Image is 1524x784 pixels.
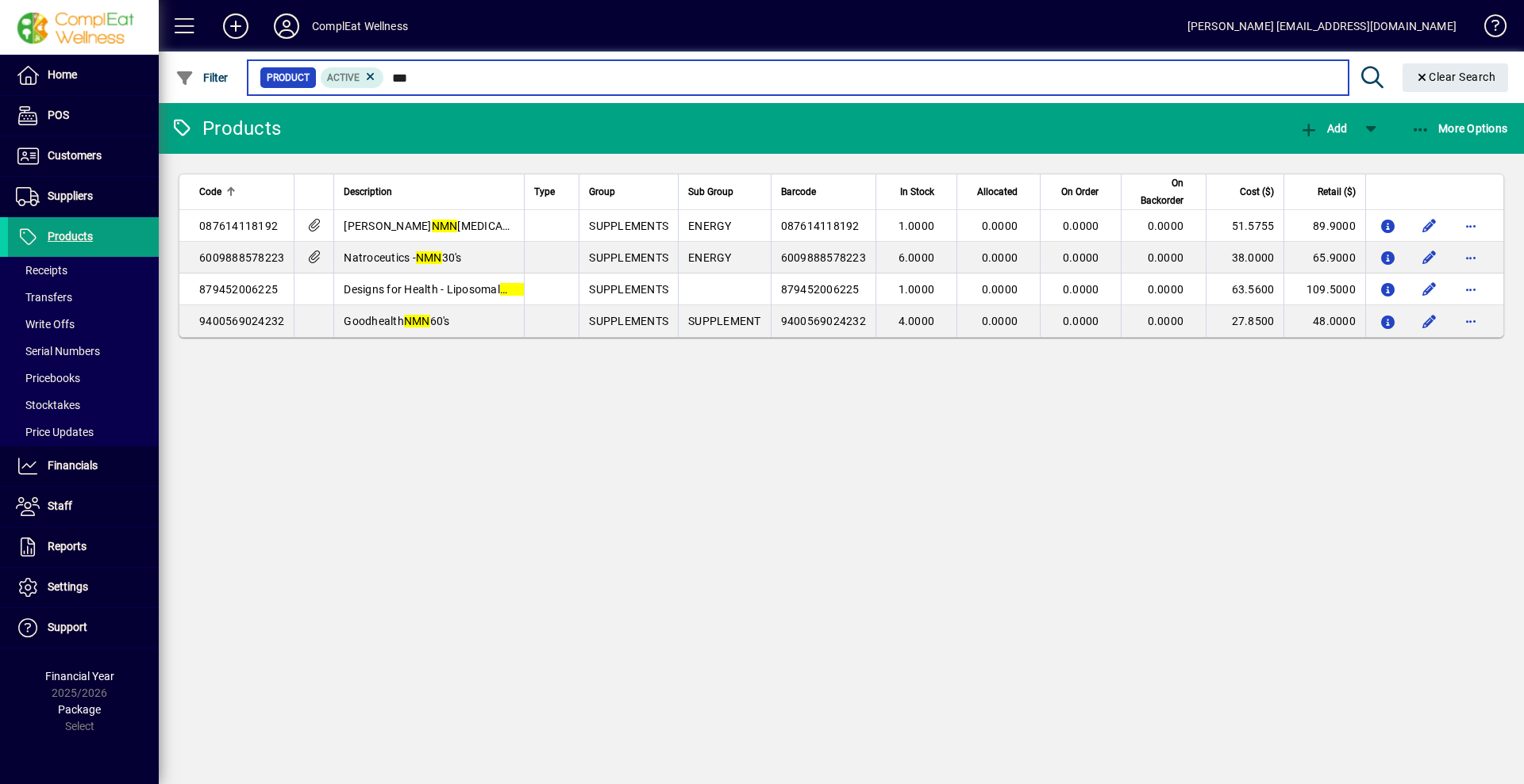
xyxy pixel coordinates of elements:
[199,315,284,327] span: 9400569024232
[16,372,80,384] span: Pricebooks
[1407,114,1512,143] button: More Options
[344,283,567,296] span: Designs for Health - Liposomal Synergy
[344,220,652,232] span: [PERSON_NAME] [MEDICAL_DATA] Mononucleotide 30's
[8,338,159,365] a: Serial Numbers
[8,446,159,486] a: Financials
[589,315,668,327] span: SUPPLEMENTS
[781,315,866,327] span: 9400569024232
[8,311,159,338] a: Write Offs
[48,499,72,512] span: Staff
[1131,174,1198,209] div: On Backorder
[781,220,860,232] span: 087614118192
[1206,242,1283,273] td: 38.0000
[1148,283,1184,296] span: 0.0000
[1415,71,1496,83] span: Clear Search
[210,12,261,40] button: Add
[1417,277,1442,302] button: Edit
[1458,308,1484,334] button: More options
[899,251,935,264] span: 6.0000
[1148,220,1184,232] span: 0.0000
[589,220,668,232] span: SUPPLEMENTS
[8,284,159,311] a: Transfers
[199,220,278,232] span: 087614118192
[1411,122,1508,135] span: More Options
[967,183,1032,201] div: Allocated
[688,183,733,201] span: Sub Group
[16,291,72,304] span: Transfers
[1417,245,1442,270] button: Edit
[899,315,935,327] span: 4.0000
[1458,213,1484,239] button: More options
[8,568,159,607] a: Settings
[1206,305,1283,337] td: 27.8500
[344,183,514,201] div: Description
[1283,242,1365,273] td: 65.9000
[8,392,159,419] a: Stocktakes
[589,283,668,296] span: SUPPLEMENTS
[900,183,934,201] span: In Stock
[8,136,159,176] a: Customers
[781,283,860,296] span: 879452006225
[1050,183,1113,201] div: On Order
[16,345,100,358] span: Serial Numbers
[589,183,668,201] div: Group
[534,183,555,201] span: Type
[48,621,87,633] span: Support
[8,257,159,284] a: Receipts
[199,251,284,264] span: 6009888578223
[8,527,159,567] a: Reports
[688,315,761,327] span: SUPPLEMENT
[48,189,93,202] span: Suppliers
[8,177,159,216] a: Suppliers
[1061,183,1099,201] span: On Order
[534,183,569,201] div: Type
[432,220,458,232] em: NMN
[589,251,668,264] span: SUPPLEMENTS
[8,608,159,648] a: Support
[48,459,98,472] span: Financials
[899,283,935,296] span: 1.0000
[781,183,816,201] span: Barcode
[327,72,360,83] span: Active
[1417,308,1442,334] button: Edit
[48,149,102,162] span: Customers
[48,68,77,81] span: Home
[261,12,312,40] button: Profile
[1403,63,1509,92] button: Clear
[1295,114,1351,143] button: Add
[1283,305,1365,337] td: 48.0000
[321,67,384,88] mat-chip: Activation Status: Active
[1299,122,1347,135] span: Add
[8,419,159,446] a: Price Updates
[199,183,221,201] span: Code
[344,251,461,264] span: Natroceutics - 30's
[58,703,101,716] span: Package
[175,71,229,84] span: Filter
[1148,315,1184,327] span: 0.0000
[1206,210,1283,242] td: 51.5755
[8,487,159,526] a: Staff
[1063,220,1099,232] span: 0.0000
[1472,3,1504,55] a: Knowledge Base
[977,183,1018,201] span: Allocated
[416,251,442,264] em: NMN
[45,670,114,683] span: Financial Year
[312,13,408,39] div: ComplEat Wellness
[500,283,526,296] em: NMN
[982,220,1018,232] span: 0.0000
[982,283,1018,296] span: 0.0000
[199,283,278,296] span: 879452006225
[1240,183,1274,201] span: Cost ($)
[589,183,615,201] span: Group
[1283,210,1365,242] td: 89.9000
[688,251,732,264] span: ENERGY
[344,183,392,201] span: Description
[688,220,732,232] span: ENERGY
[982,251,1018,264] span: 0.0000
[48,230,93,243] span: Products
[16,426,94,438] span: Price Updates
[8,96,159,136] a: POS
[982,315,1018,327] span: 0.0000
[171,63,233,92] button: Filter
[48,540,87,553] span: Reports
